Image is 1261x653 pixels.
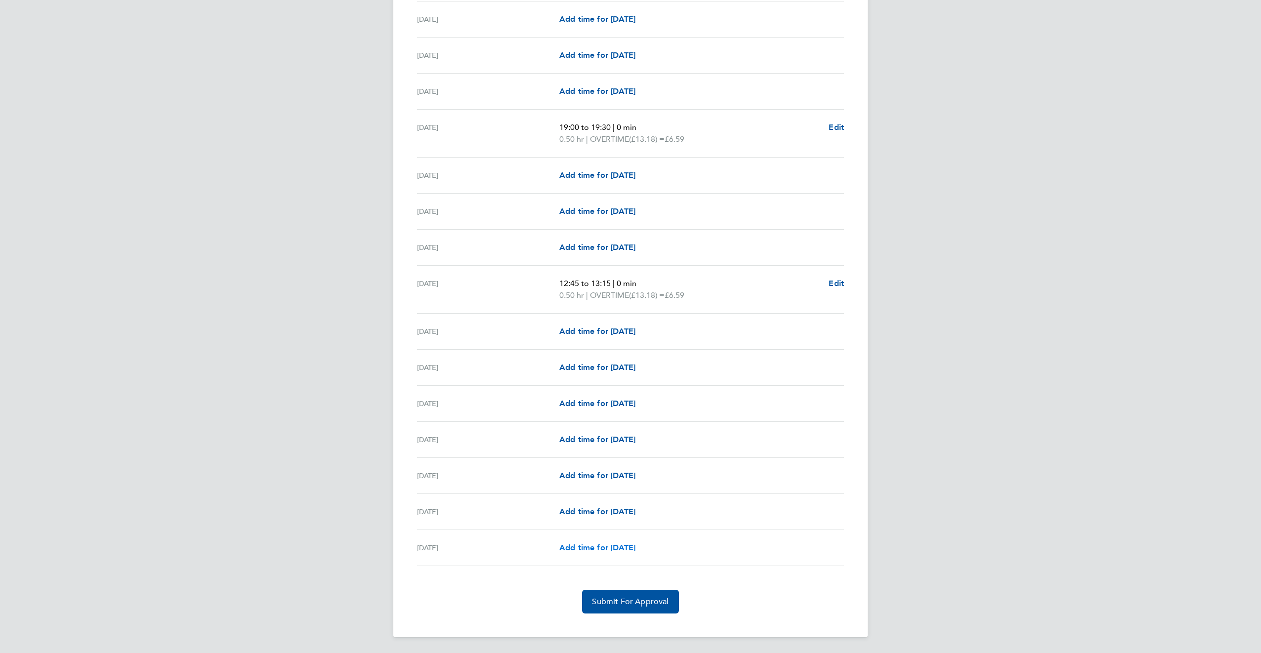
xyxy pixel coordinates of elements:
[417,169,559,181] div: [DATE]
[559,435,635,444] span: Add time for [DATE]
[582,590,678,613] button: Submit For Approval
[829,122,844,132] span: Edit
[559,362,635,373] a: Add time for [DATE]
[559,122,611,132] span: 19:00 to 19:30
[559,134,584,144] span: 0.50 hr
[417,122,559,145] div: [DATE]
[417,542,559,554] div: [DATE]
[586,134,588,144] span: |
[559,50,635,60] span: Add time for [DATE]
[559,290,584,300] span: 0.50 hr
[586,290,588,300] span: |
[629,290,665,300] span: (£13.18) =
[617,279,636,288] span: 0 min
[559,243,635,252] span: Add time for [DATE]
[629,134,665,144] span: (£13.18) =
[417,506,559,518] div: [DATE]
[559,85,635,97] a: Add time for [DATE]
[559,86,635,96] span: Add time for [DATE]
[559,242,635,253] a: Add time for [DATE]
[559,398,635,409] a: Add time for [DATE]
[417,49,559,61] div: [DATE]
[417,470,559,482] div: [DATE]
[559,170,635,180] span: Add time for [DATE]
[829,122,844,133] a: Edit
[559,543,635,552] span: Add time for [DATE]
[829,278,844,289] a: Edit
[559,206,635,216] span: Add time for [DATE]
[559,507,635,516] span: Add time for [DATE]
[559,470,635,482] a: Add time for [DATE]
[559,399,635,408] span: Add time for [DATE]
[559,326,635,337] a: Add time for [DATE]
[417,242,559,253] div: [DATE]
[559,205,635,217] a: Add time for [DATE]
[417,326,559,337] div: [DATE]
[559,326,635,336] span: Add time for [DATE]
[559,49,635,61] a: Add time for [DATE]
[665,134,684,144] span: £6.59
[417,13,559,25] div: [DATE]
[665,290,684,300] span: £6.59
[417,278,559,301] div: [DATE]
[559,13,635,25] a: Add time for [DATE]
[590,289,629,301] span: OVERTIME
[417,85,559,97] div: [DATE]
[559,279,611,288] span: 12:45 to 13:15
[417,398,559,409] div: [DATE]
[590,133,629,145] span: OVERTIME
[559,169,635,181] a: Add time for [DATE]
[559,542,635,554] a: Add time for [DATE]
[559,363,635,372] span: Add time for [DATE]
[613,279,615,288] span: |
[617,122,636,132] span: 0 min
[559,14,635,24] span: Add time for [DATE]
[559,434,635,446] a: Add time for [DATE]
[592,597,669,607] span: Submit For Approval
[829,279,844,288] span: Edit
[417,362,559,373] div: [DATE]
[559,471,635,480] span: Add time for [DATE]
[417,205,559,217] div: [DATE]
[417,434,559,446] div: [DATE]
[559,506,635,518] a: Add time for [DATE]
[613,122,615,132] span: |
